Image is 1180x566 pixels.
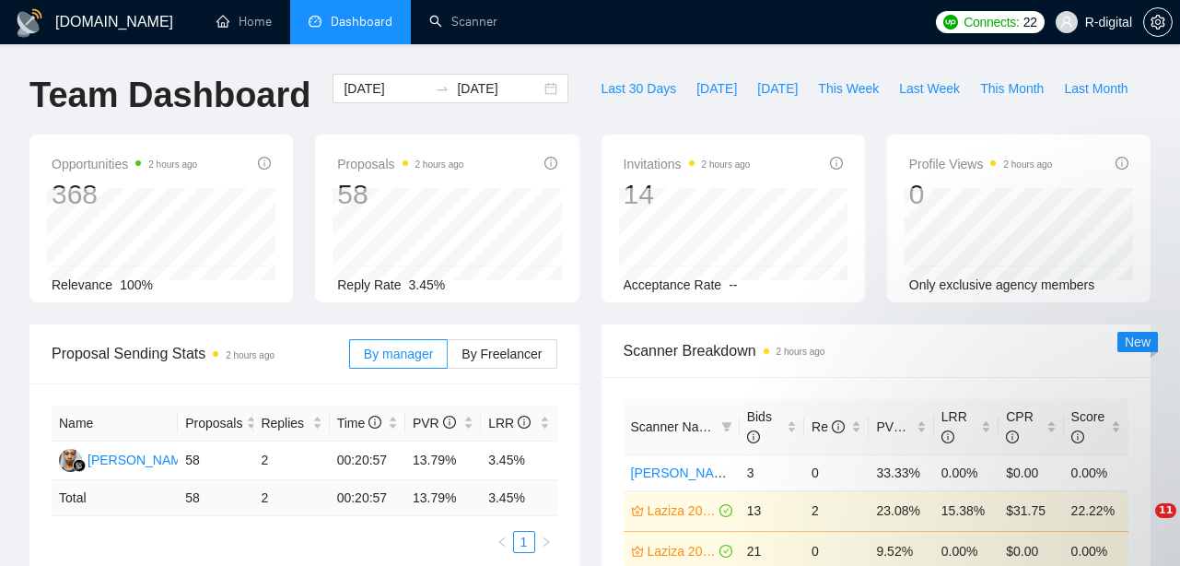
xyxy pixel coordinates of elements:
span: Proposals [185,413,242,433]
span: swap-right [435,81,450,96]
input: End date [457,78,541,99]
td: 00:20:57 [330,442,405,480]
button: [DATE] [686,74,747,103]
div: 0 [909,177,1053,212]
td: 58 [178,442,253,480]
td: 13 [740,490,804,531]
button: Last Month [1054,74,1138,103]
span: info-circle [518,416,531,429]
span: This Month [980,78,1044,99]
a: 1 [514,532,534,552]
span: to [435,81,450,96]
span: -- [729,277,737,292]
span: PVR [413,416,456,430]
a: searchScanner [429,14,497,29]
td: 3.45 % [481,480,556,516]
td: 58 [178,480,253,516]
span: Last Week [899,78,960,99]
div: [PERSON_NAME] [88,450,193,470]
time: 2 hours ago [777,347,825,357]
a: homeHome [216,14,272,29]
span: Last 30 Days [601,78,676,99]
button: This Week [808,74,889,103]
td: Total [52,480,178,516]
button: left [491,531,513,553]
span: 100% [120,277,153,292]
time: 2 hours ago [148,159,197,170]
span: Bids [747,409,772,444]
td: 2 [804,490,869,531]
span: Re [812,419,845,434]
span: Opportunities [52,153,197,175]
span: Invitations [624,153,751,175]
span: filter [718,413,736,441]
li: Previous Page [491,531,513,553]
button: right [535,531,557,553]
span: Reply Rate [337,277,401,292]
td: 13.79% [405,442,481,480]
div: 368 [52,177,197,212]
button: Last Week [889,74,970,103]
button: setting [1143,7,1173,37]
span: Only exclusive agency members [909,277,1095,292]
span: [DATE] [696,78,737,99]
span: Dashboard [331,14,392,29]
a: setting [1143,15,1173,29]
span: Acceptance Rate [624,277,722,292]
input: Start date [344,78,427,99]
span: Time [337,416,381,430]
span: By Freelancer [461,347,542,361]
button: [DATE] [747,74,808,103]
span: crown [631,545,644,558]
span: 11 [1155,503,1176,518]
li: Next Page [535,531,557,553]
time: 2 hours ago [226,350,275,360]
span: info-circle [1116,157,1128,170]
img: upwork-logo.png [943,15,958,29]
span: setting [1144,15,1172,29]
span: [DATE] [757,78,798,99]
span: Proposal Sending Stats [52,342,349,365]
span: left [497,537,508,548]
li: 1 [513,531,535,553]
a: Laziza 2025 - [GEOGRAPHIC_DATA] [648,541,716,561]
a: Laziza 2025 + [GEOGRAPHIC_DATA], [GEOGRAPHIC_DATA], [GEOGRAPHIC_DATA] [648,501,716,521]
button: Last 30 Days [590,74,686,103]
span: Proposals [337,153,463,175]
iframe: Intercom live chat [1117,503,1162,548]
th: Name [52,406,178,442]
span: info-circle [258,157,271,170]
span: crown [631,504,644,517]
time: 2 hours ago [1003,159,1052,170]
div: 58 [337,177,463,212]
span: Scanner Name [631,419,717,434]
span: LRR [488,416,531,430]
span: By manager [364,347,433,361]
span: Connects: [964,12,1019,32]
span: info-circle [830,157,843,170]
span: 3.45% [409,277,446,292]
span: Replies [261,413,308,433]
td: 2 [253,480,329,516]
img: YA [59,449,82,472]
span: Profile Views [909,153,1053,175]
a: YA[PERSON_NAME] [59,452,193,466]
td: 0 [804,454,869,490]
span: filter [721,421,732,432]
th: Proposals [178,406,253,442]
span: check-circle [719,504,732,517]
span: right [541,537,552,548]
span: info-circle [368,416,381,429]
div: 14 [624,177,751,212]
span: check-circle [719,545,732,558]
img: gigradar-bm.png [73,459,86,472]
span: 22 [1023,12,1037,32]
td: 13.79 % [405,480,481,516]
span: New [1125,335,1151,349]
span: This Week [818,78,879,99]
span: info-circle [443,416,456,429]
span: info-circle [747,430,760,443]
h1: Team Dashboard [29,74,310,117]
span: Scanner Breakdown [624,339,1129,362]
button: This Month [970,74,1054,103]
